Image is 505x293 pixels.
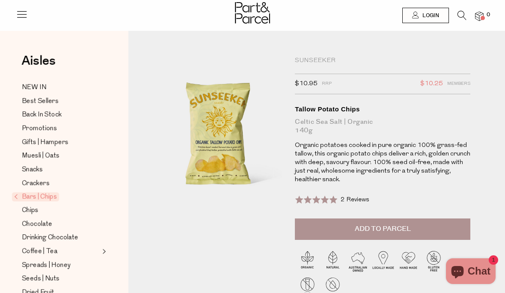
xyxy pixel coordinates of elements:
a: Back In Stock [22,110,100,120]
span: Bars | Chips [12,192,59,201]
span: $10.25 [420,78,443,90]
span: Promotions [22,124,57,134]
img: P_P-ICONS-Live_Bec_V11_Handmade.svg [396,248,421,274]
span: Drinking Chocolate [22,233,78,243]
span: Coffee | Tea [22,247,57,257]
img: P_P-ICONS-Live_Bec_V11_Gluten_Free.svg [421,248,446,274]
span: RRP [322,78,332,90]
img: P_P-ICONS-Live_Bec_V11_Australian_Owned.svg [345,248,371,274]
div: Tallow Potato Chips [295,105,470,114]
button: Add to Parcel [295,218,470,240]
a: Spreads | Honey [22,260,100,271]
a: Aisles [21,54,56,76]
span: Gifts | Hampers [22,138,68,148]
div: Sunseeker [295,57,470,65]
a: Muesli | Oats [22,151,100,161]
span: NEW IN [22,83,47,93]
p: Organic potatoes cooked in pure organic 100% grass-fed tallow, this organic potato chips deliver ... [295,141,470,184]
a: Bars | Chips [14,192,100,202]
a: NEW IN [22,82,100,93]
img: P_P-ICONS-Live_Bec_V11_Natural.svg [320,248,345,274]
span: Members [447,78,470,90]
a: 0 [475,12,484,21]
span: Chips [22,206,39,216]
span: Best Sellers [22,96,59,107]
a: Drinking Chocolate [22,233,100,243]
span: Crackers [22,179,50,189]
a: Chocolate [22,219,100,230]
a: Chips [22,205,100,216]
span: Back In Stock [22,110,62,120]
a: Promotions [22,123,100,134]
span: 0 [484,11,492,19]
a: Snacks [22,164,100,175]
span: 2 Reviews [341,197,369,203]
a: Crackers [22,178,100,189]
img: P_P-ICONS-Live_Bec_V11_Locally_Made_2.svg [371,248,396,274]
span: Chocolate [22,219,52,230]
img: Tallow Potato Chips [154,57,282,217]
inbox-online-store-chat: Shopify online store chat [443,258,498,286]
span: Add to Parcel [355,224,411,234]
span: Muesli | Oats [22,151,59,161]
a: Gifts | Hampers [22,137,100,148]
span: Spreads | Honey [22,260,71,271]
span: Login [420,12,439,19]
span: Aisles [21,51,56,70]
img: P_P-ICONS-Live_Bec_V11_Organic.svg [295,248,320,274]
a: Login [402,8,449,23]
span: Seeds | Nuts [22,274,59,284]
img: Part&Parcel [235,2,270,24]
a: Coffee | Tea [22,246,100,257]
button: Expand/Collapse Coffee | Tea [100,246,106,257]
span: Snacks [22,165,43,175]
a: Best Sellers [22,96,100,107]
span: $10.95 [295,78,318,90]
div: Celtic Sea Salt | Organic 140g [295,118,470,135]
a: Seeds | Nuts [22,274,100,284]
